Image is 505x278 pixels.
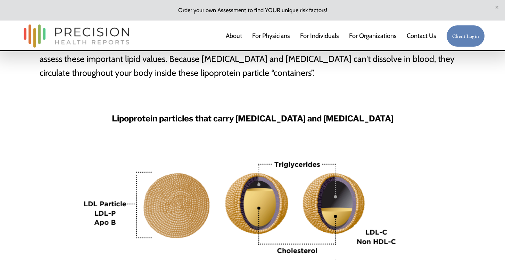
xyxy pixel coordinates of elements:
img: Precision Health Reports [20,21,133,51]
iframe: Chat Widget [470,245,505,278]
a: folder dropdown [349,29,397,43]
strong: Lipoprotein particles that carry [MEDICAL_DATA] and [MEDICAL_DATA] [112,113,394,124]
a: For Individuals [300,29,339,43]
a: About [226,29,242,43]
a: Client Login [446,25,485,47]
a: Contact Us [407,29,436,43]
a: For Physicians [252,29,290,43]
span: For Organizations [349,30,397,42]
span: First, [MEDICAL_DATA] and [MEDICAL_DATA] are fats (“ ”) that circulate in your blood. If you’ve h... [40,26,455,78]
